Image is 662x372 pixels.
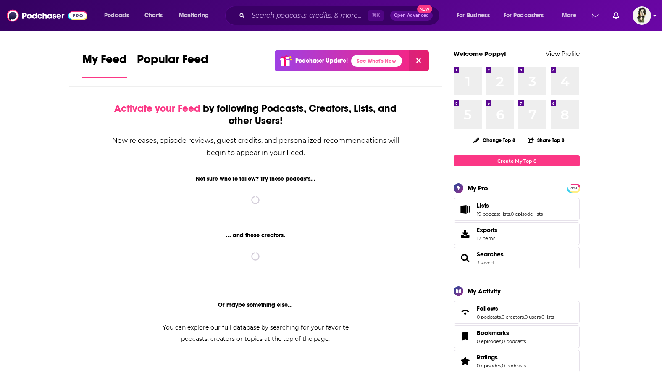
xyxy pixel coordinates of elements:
[477,251,504,258] a: Searches
[633,6,651,25] img: User Profile
[173,9,220,22] button: open menu
[609,8,623,23] a: Show notifications dropdown
[633,6,651,25] span: Logged in as poppyhat
[144,10,163,21] span: Charts
[7,8,87,24] img: Podchaser - Follow, Share and Rate Podcasts
[69,301,442,309] div: Or maybe something else...
[501,363,502,369] span: ,
[98,9,140,22] button: open menu
[556,9,587,22] button: open menu
[477,305,498,312] span: Follows
[502,338,526,344] a: 0 podcasts
[546,50,580,58] a: View Profile
[477,329,509,337] span: Bookmarks
[82,52,127,78] a: My Feed
[139,9,168,22] a: Charts
[562,10,576,21] span: More
[454,222,580,245] a: Exports
[417,5,432,13] span: New
[477,235,497,241] span: 12 items
[477,329,526,337] a: Bookmarks
[454,325,580,348] span: Bookmarks
[504,10,544,21] span: For Podcasters
[152,322,359,345] div: You can explore our full database by searching for your favorite podcasts, creators or topics at ...
[501,314,502,320] span: ,
[454,198,580,221] span: Lists
[454,247,580,269] span: Searches
[111,103,400,127] div: by following Podcasts, Creators, Lists, and other Users!
[69,175,442,182] div: Not sure who to follow? Try these podcasts...
[477,226,497,234] span: Exports
[457,252,473,264] a: Searches
[568,185,578,191] a: PRO
[457,331,473,343] a: Bookmarks
[477,202,489,209] span: Lists
[457,355,473,367] a: Ratings
[179,10,209,21] span: Monitoring
[351,55,402,67] a: See What's New
[451,9,500,22] button: open menu
[477,260,494,266] a: 3 saved
[457,203,473,215] a: Lists
[477,211,510,217] a: 19 podcast lists
[457,228,473,240] span: Exports
[525,314,541,320] a: 0 users
[457,306,473,318] a: Follows
[390,11,433,21] button: Open AdvancedNew
[477,305,554,312] a: Follows
[477,354,526,361] a: Ratings
[295,57,348,64] p: Podchaser Update!
[477,354,498,361] span: Ratings
[502,314,524,320] a: 0 creators
[394,13,429,18] span: Open Advanced
[502,363,526,369] a: 0 podcasts
[588,8,603,23] a: Show notifications dropdown
[137,52,208,78] a: Popular Feed
[524,314,525,320] span: ,
[527,132,565,148] button: Share Top 8
[454,155,580,166] a: Create My Top 8
[511,211,543,217] a: 0 episode lists
[477,314,501,320] a: 0 podcasts
[454,50,506,58] a: Welcome Poppy!
[82,52,127,71] span: My Feed
[501,338,502,344] span: ,
[477,338,501,344] a: 0 episodes
[468,184,488,192] div: My Pro
[468,135,520,145] button: Change Top 8
[104,10,129,21] span: Podcasts
[541,314,554,320] a: 0 lists
[111,135,400,159] div: New releases, episode reviews, guest credits, and personalized recommendations will begin to appe...
[233,6,448,25] div: Search podcasts, credits, & more...
[114,102,200,115] span: Activate your Feed
[454,301,580,324] span: Follows
[498,9,556,22] button: open menu
[248,9,368,22] input: Search podcasts, credits, & more...
[510,211,511,217] span: ,
[541,314,541,320] span: ,
[457,10,490,21] span: For Business
[633,6,651,25] button: Show profile menu
[477,363,501,369] a: 0 episodes
[368,10,384,21] span: ⌘ K
[137,52,208,71] span: Popular Feed
[477,202,543,209] a: Lists
[468,287,501,295] div: My Activity
[69,232,442,239] div: ... and these creators.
